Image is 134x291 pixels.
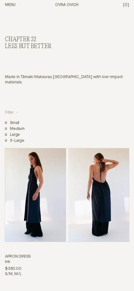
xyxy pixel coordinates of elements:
button: X-Large [5,138,24,144]
h4: Ink [5,259,129,265]
h2: Chapter 22 [5,36,129,43]
button: Large [5,132,20,138]
button: Medium [5,126,25,132]
button: Small [5,121,19,126]
button: Open Menu [5,2,16,8]
h3: Apron Dress [5,254,129,259]
span: M/L [14,272,22,276]
span: [0] [123,3,129,7]
summary: Filter [5,110,18,116]
span: $380.00 [5,267,22,271]
a: Apron Dress [5,148,129,277]
p: Made in Tāmaki Makaurau [GEOGRAPHIC_DATA] with low-impact materials. [5,75,129,85]
a: Home [55,3,79,7]
span: S/M [5,272,14,276]
img: Apron Dress [5,148,66,242]
h3: Less But Better [5,43,129,50]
